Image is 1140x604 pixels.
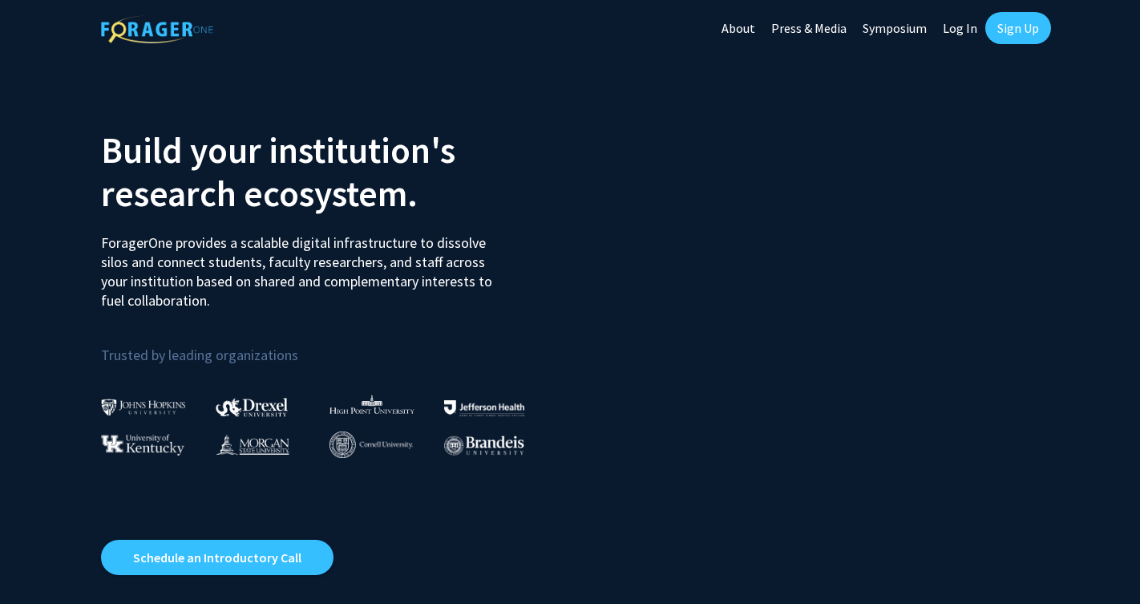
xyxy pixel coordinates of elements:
[101,399,186,416] img: Johns Hopkins University
[101,540,334,575] a: Opens in a new tab
[101,221,503,310] p: ForagerOne provides a scalable digital infrastructure to dissolve silos and connect students, fac...
[101,15,213,43] img: ForagerOne Logo
[101,128,558,215] h2: Build your institution's research ecosystem.
[329,432,413,458] img: Cornell University
[444,400,524,416] img: Thomas Jefferson University
[101,434,184,456] img: University of Kentucky
[444,436,524,456] img: Brandeis University
[985,12,1051,44] a: Sign Up
[101,323,558,367] p: Trusted by leading organizations
[216,398,288,416] img: Drexel University
[329,395,414,414] img: High Point University
[216,434,289,455] img: Morgan State University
